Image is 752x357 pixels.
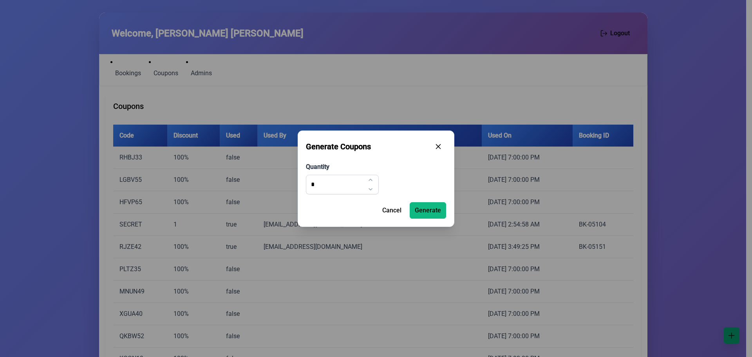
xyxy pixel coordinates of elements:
[415,206,441,215] span: Generate
[306,162,446,172] label: Quantity
[410,202,446,219] button: Generate
[382,206,401,215] span: Cancel
[377,202,407,219] button: Cancel
[306,141,371,152] span: Generate Coupons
